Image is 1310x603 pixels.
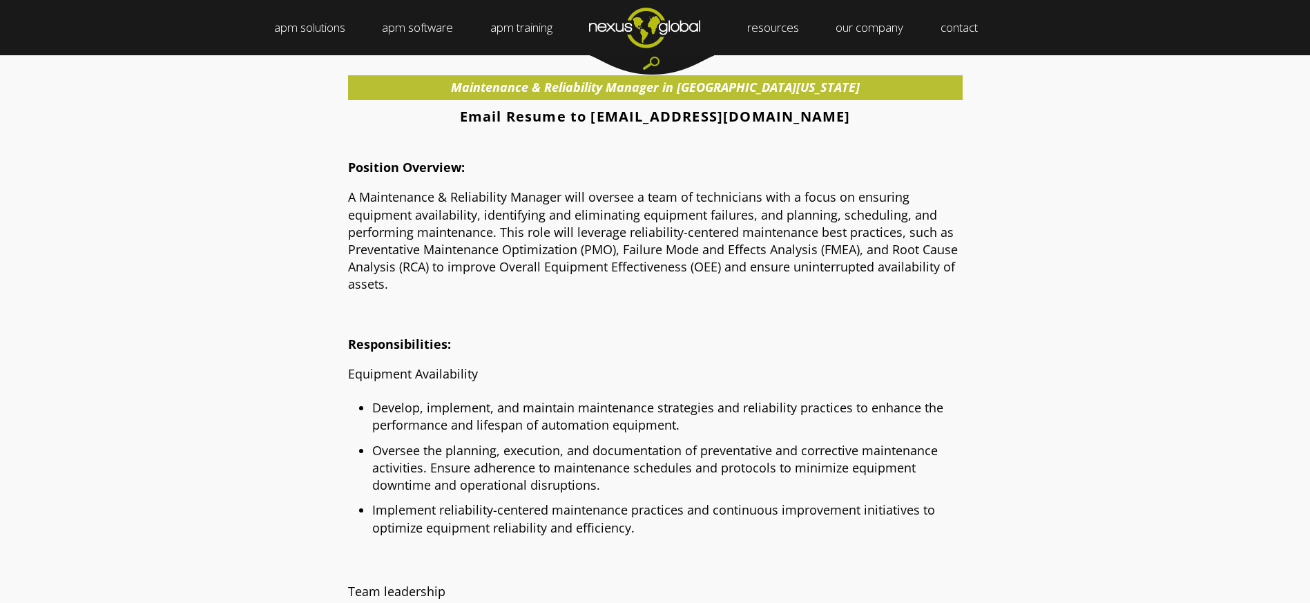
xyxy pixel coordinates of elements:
li: Implement reliability-centered maintenance practices and continuous improvement initiatives to op... [372,501,955,536]
strong: Email Resume to [EMAIL_ADDRESS][DOMAIN_NAME] [460,107,851,126]
span: Maintenance & Reliability Manager in [GEOGRAPHIC_DATA][US_STATE] [451,79,860,95]
p: A Maintenance & Reliability Manager will oversee a team of technicians with a focus on ensuring e... [348,189,963,293]
p: Equipment Availability [348,365,963,383]
p: Team leadership [348,583,963,600]
strong: Responsibilities: [348,336,451,352]
li: Develop, implement, and maintain maintenance strategies and reliability practices to enhance the ... [372,399,955,434]
strong: Position Overview: [348,159,465,175]
li: Oversee the planning, execution, and documentation of preventative and corrective maintenance act... [372,442,955,495]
